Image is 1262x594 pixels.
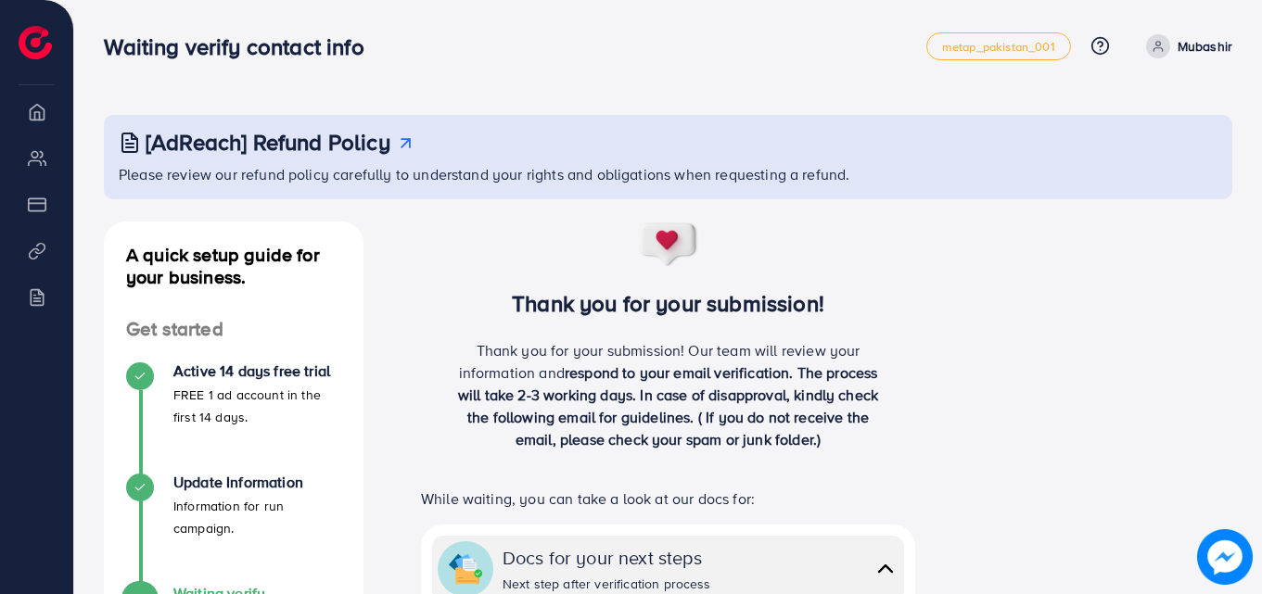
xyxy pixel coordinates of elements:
img: collapse [449,552,482,586]
h4: Update Information [173,474,341,491]
img: image [1197,529,1253,585]
div: Docs for your next steps [503,544,711,571]
p: Please review our refund policy carefully to understand your rights and obligations when requesti... [119,163,1221,185]
img: logo [19,26,52,59]
a: metap_pakistan_001 [926,32,1071,60]
div: Next step after verification process [503,575,711,593]
p: Information for run campaign. [173,495,341,539]
img: success [638,221,699,268]
h4: Get started [104,318,363,341]
h3: [AdReach] Refund Policy [146,129,390,156]
h3: Thank you for your submission! [393,290,943,317]
p: While waiting, you can take a look at our docs for: [421,487,915,510]
h4: A quick setup guide for your business. [104,244,363,288]
h3: Waiting verify contact info [104,33,378,60]
p: Thank you for your submission! Our team will review your information and [449,339,888,450]
a: Mubashir [1139,34,1232,58]
span: metap_pakistan_001 [942,41,1055,53]
span: respond to your email verification. The process will take 2-3 working days. In case of disapprova... [458,362,878,449]
p: FREE 1 ad account in the first 14 days. [173,384,341,428]
li: Update Information [104,474,363,585]
h4: Active 14 days free trial [173,362,341,380]
p: Mubashir [1178,35,1232,57]
li: Active 14 days free trial [104,362,363,474]
img: collapse [873,555,899,582]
